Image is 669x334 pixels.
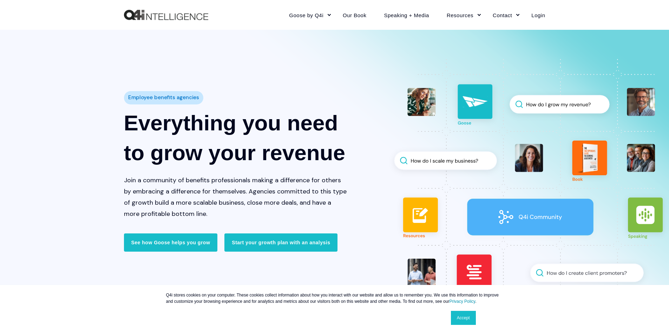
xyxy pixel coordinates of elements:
[449,299,475,304] a: Privacy Policy
[124,175,347,219] p: Join a community of benefits professionals making a difference for others by embracing a differen...
[124,233,218,252] a: See how Goose helps you grow
[166,292,503,305] p: Q4i stores cookies on your computer. These cookies collect information about how you interact wit...
[224,233,337,252] a: Start your growth plan with an analysis
[124,108,347,168] h1: Everything you need to grow your revenue
[124,10,208,20] img: Q4intelligence, LLC logo
[124,10,208,20] a: Back to Home
[128,93,199,103] span: Employee benefits agencies
[451,311,476,325] a: Accept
